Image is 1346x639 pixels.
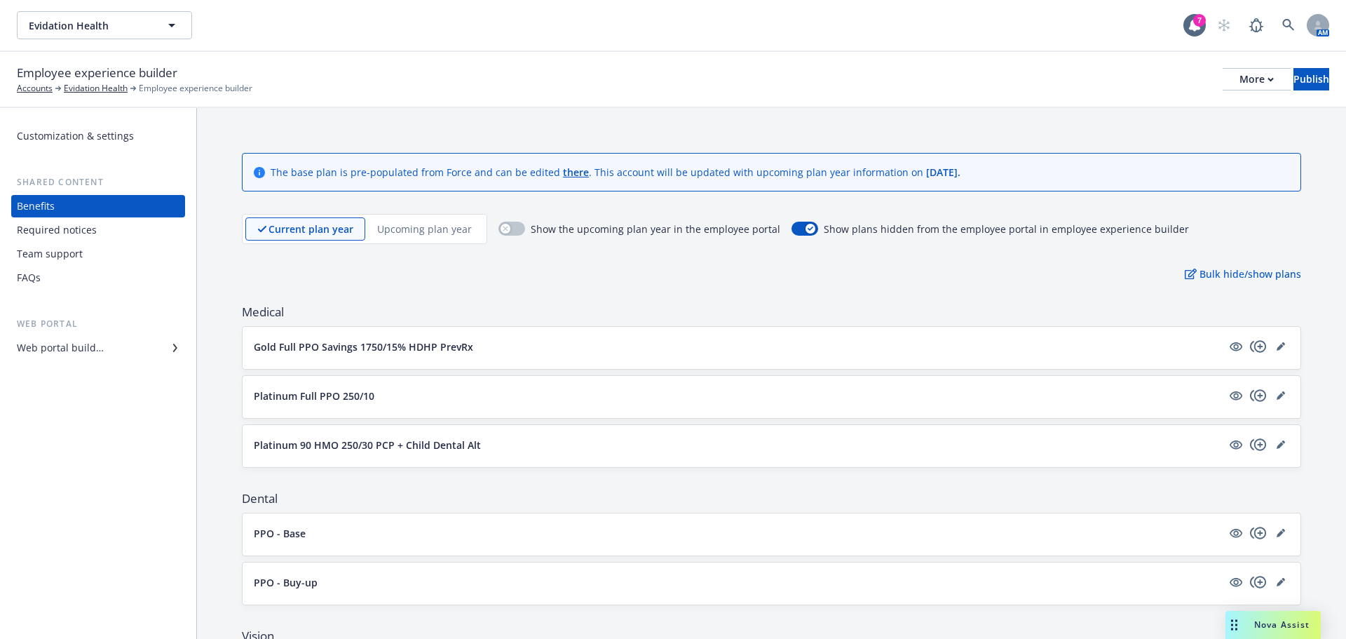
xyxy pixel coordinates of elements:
[1250,436,1267,453] a: copyPlus
[1293,68,1329,90] button: Publish
[1225,611,1243,639] div: Drag to move
[242,304,1301,321] span: Medical
[254,339,473,354] p: Gold Full PPO Savings 1750/15% HDHP PrevRx
[1250,387,1267,404] a: copyPlus
[11,337,185,359] a: Web portal builder
[17,267,41,289] div: FAQs
[139,82,252,95] span: Employee experience builder
[1228,387,1244,404] a: visible
[254,526,1222,541] button: PPO - Base
[563,166,589,179] a: there
[242,490,1301,507] span: Dental
[1210,11,1238,39] a: Start snowing
[1225,611,1321,639] button: Nova Assist
[254,389,1222,403] button: Platinum Full PPO 250/10
[824,222,1189,236] span: Show plans hidden from the employee portal in employee experience builder
[1272,574,1289,591] a: editPencil
[17,219,97,241] div: Required notices
[11,267,185,289] a: FAQs
[271,166,563,179] span: The base plan is pre-populated from Force and can be edited
[29,18,150,33] span: Evidation Health
[17,82,53,95] a: Accounts
[1223,68,1291,90] button: More
[254,339,1222,354] button: Gold Full PPO Savings 1750/15% HDHP PrevRx
[1272,436,1289,453] a: editPencil
[11,175,185,189] div: Shared content
[1242,11,1270,39] a: Report a Bug
[1228,338,1244,355] a: visible
[377,222,472,236] p: Upcoming plan year
[1293,69,1329,90] div: Publish
[11,195,185,217] a: Benefits
[11,317,185,331] div: Web portal
[17,125,134,147] div: Customization & settings
[268,222,353,236] p: Current plan year
[254,438,1222,452] button: Platinum 90 HMO 250/30 PCP + Child Dental Alt
[1239,69,1274,90] div: More
[1272,525,1289,542] a: editPencil
[11,219,185,241] a: Required notices
[1250,574,1267,591] a: copyPlus
[1272,338,1289,355] a: editPencil
[17,337,104,359] div: Web portal builder
[926,166,960,179] span: [DATE] .
[1274,11,1303,39] a: Search
[254,575,1222,590] button: PPO - Buy-up
[17,11,192,39] button: Evidation Health
[1254,619,1310,631] span: Nova Assist
[1272,387,1289,404] a: editPencil
[1228,574,1244,591] a: visible
[1250,338,1267,355] a: copyPlus
[11,125,185,147] a: Customization & settings
[64,82,128,95] a: Evidation Health
[1228,525,1244,542] a: visible
[254,389,374,403] p: Platinum Full PPO 250/10
[17,64,177,82] span: Employee experience builder
[254,438,481,452] p: Platinum 90 HMO 250/30 PCP + Child Dental Alt
[1228,436,1244,453] a: visible
[254,575,318,590] p: PPO - Buy-up
[531,222,780,236] span: Show the upcoming plan year in the employee portal
[589,166,926,179] span: . This account will be updated with upcoming plan year information on
[1193,13,1206,26] div: 7
[1250,525,1267,542] a: copyPlus
[11,243,185,265] a: Team support
[17,195,55,217] div: Benefits
[254,526,306,541] p: PPO - Base
[17,243,83,265] div: Team support
[1185,267,1301,281] p: Bulk hide/show plans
